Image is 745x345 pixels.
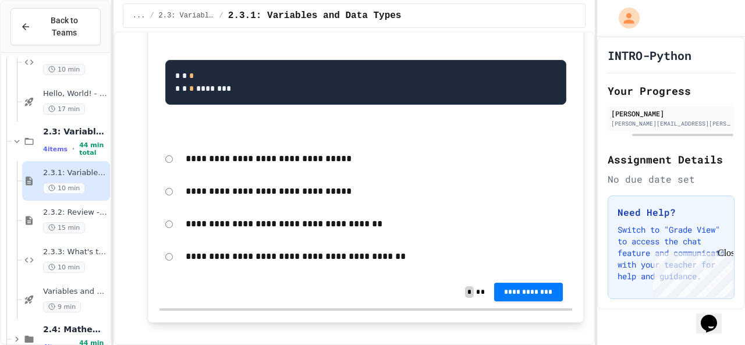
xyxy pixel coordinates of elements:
span: • [72,144,74,154]
span: 2.4: Mathematical Operators [43,324,108,335]
span: 2.3.1: Variables and Data Types [43,168,108,178]
span: 17 min [43,104,85,115]
span: 10 min [43,64,85,75]
h3: Need Help? [618,205,725,219]
span: 2.3.2: Review - Variables and Data Types [43,208,108,218]
button: Back to Teams [10,8,101,45]
span: 4 items [43,145,68,153]
span: Hello, World! - Quiz [43,89,108,99]
span: 15 min [43,222,85,233]
span: 10 min [43,262,85,273]
span: 44 min total [79,141,108,157]
h1: INTRO-Python [608,47,691,63]
span: ... [133,11,146,20]
span: 2.3: Variables and Data Types [43,126,108,137]
span: 2.3.1: Variables and Data Types [228,9,402,23]
div: No due date set [608,172,735,186]
h2: Assignment Details [608,151,735,168]
span: 2.3: Variables and Data Types [159,11,215,20]
iframe: chat widget [696,298,733,333]
div: My Account [606,5,643,31]
span: / [219,11,223,20]
div: [PERSON_NAME] [611,108,731,119]
span: / [150,11,154,20]
h2: Your Progress [608,83,735,99]
span: Variables and Data types - Quiz [43,287,108,297]
span: 9 min [43,301,81,312]
iframe: chat widget [648,248,733,297]
span: 2.3.3: What's the Type? [43,247,108,257]
div: Chat with us now!Close [5,5,80,74]
span: 10 min [43,183,85,194]
p: Switch to "Grade View" to access the chat feature and communicate with your teacher for help and ... [618,224,725,282]
span: Back to Teams [38,15,91,39]
div: [PERSON_NAME][EMAIL_ADDRESS][PERSON_NAME][DOMAIN_NAME] [611,119,731,128]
